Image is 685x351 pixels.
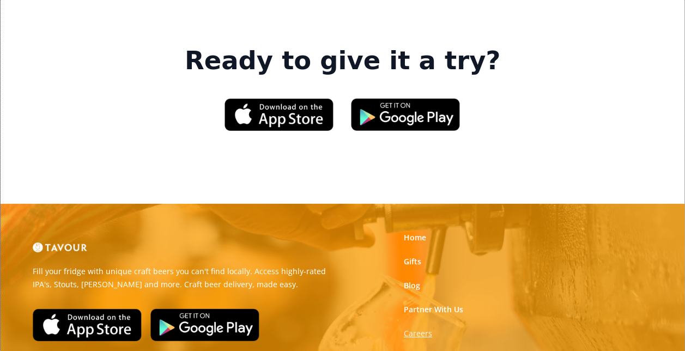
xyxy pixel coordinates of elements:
a: Home [404,232,426,243]
a: Partner With Us [404,304,463,315]
a: Gifts [404,256,421,267]
strong: Ready to give it a try? [185,46,500,76]
a: Careers [404,328,432,339]
p: Fill your fridge with unique craft beers you can't find locally. Access highly-rated IPA's, Stout... [33,265,335,291]
a: Blog [404,280,420,291]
